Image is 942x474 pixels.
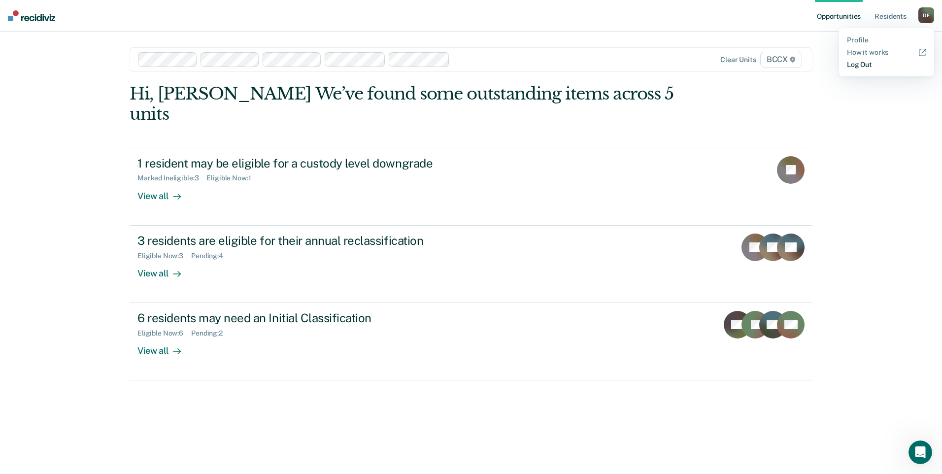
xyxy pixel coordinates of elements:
[130,303,812,380] a: 6 residents may need an Initial ClassificationEligible Now:6Pending:2View all
[137,182,193,202] div: View all
[191,329,231,338] div: Pending : 2
[130,226,812,303] a: 3 residents are eligible for their annual reclassificationEligible Now:3Pending:4View all
[847,36,926,44] a: Profile
[720,56,756,64] div: Clear units
[8,10,55,21] img: Recidiviz
[760,52,802,68] span: BCCX
[137,329,191,338] div: Eligible Now : 6
[137,252,191,260] div: Eligible Now : 3
[206,174,259,182] div: Eligible Now : 1
[137,174,206,182] div: Marked Ineligible : 3
[918,7,934,23] button: DE
[137,311,483,325] div: 6 residents may need an Initial Classification
[137,338,193,357] div: View all
[130,148,812,226] a: 1 resident may be eligible for a custody level downgradeMarked Ineligible:3Eligible Now:1View all
[137,260,193,279] div: View all
[137,156,483,170] div: 1 resident may be eligible for a custody level downgrade
[137,234,483,248] div: 3 residents are eligible for their annual reclassification
[191,252,231,260] div: Pending : 4
[847,61,926,69] a: Log Out
[130,84,676,124] div: Hi, [PERSON_NAME] We’ve found some outstanding items across 5 units
[847,48,926,57] a: How it works
[908,440,932,464] iframe: Intercom live chat
[918,7,934,23] div: D E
